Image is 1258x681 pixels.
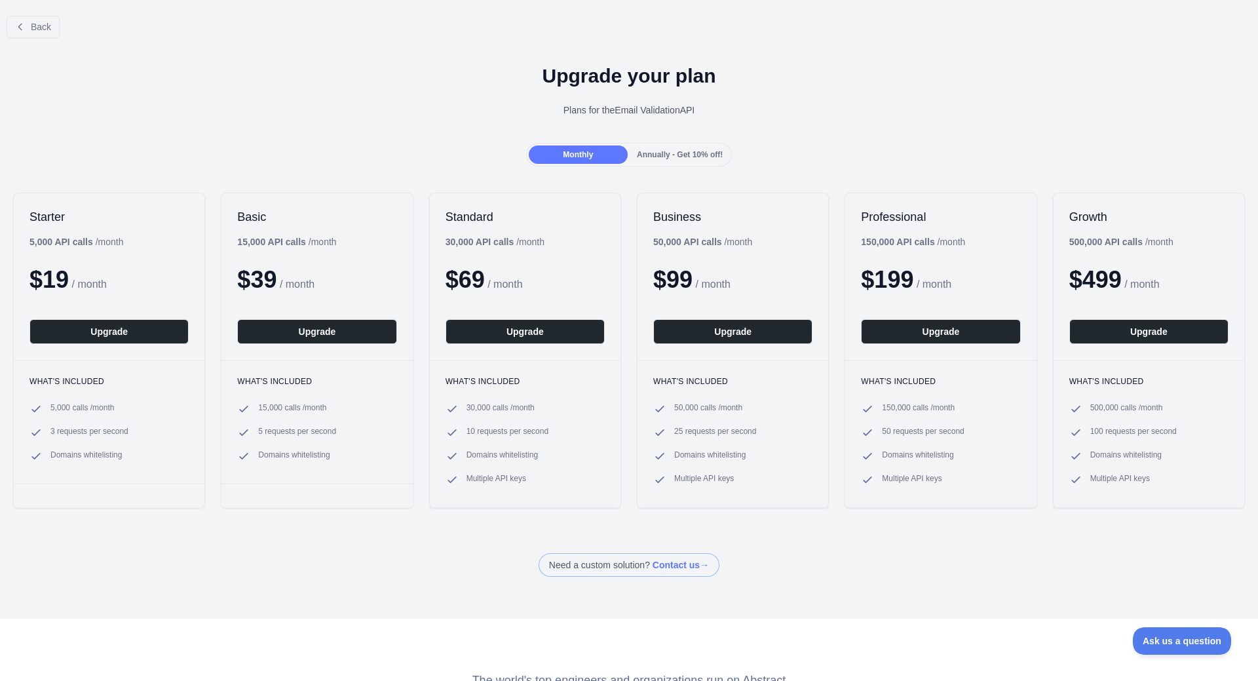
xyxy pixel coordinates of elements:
iframe: Toggle Customer Support [1133,627,1232,655]
span: / month [487,279,522,290]
span: / month [696,279,731,290]
button: Upgrade [861,319,1020,344]
button: Upgrade [653,319,812,344]
span: $ 99 [653,266,693,293]
button: Upgrade [446,319,605,344]
span: / month [917,279,951,290]
span: $ 199 [861,266,913,293]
